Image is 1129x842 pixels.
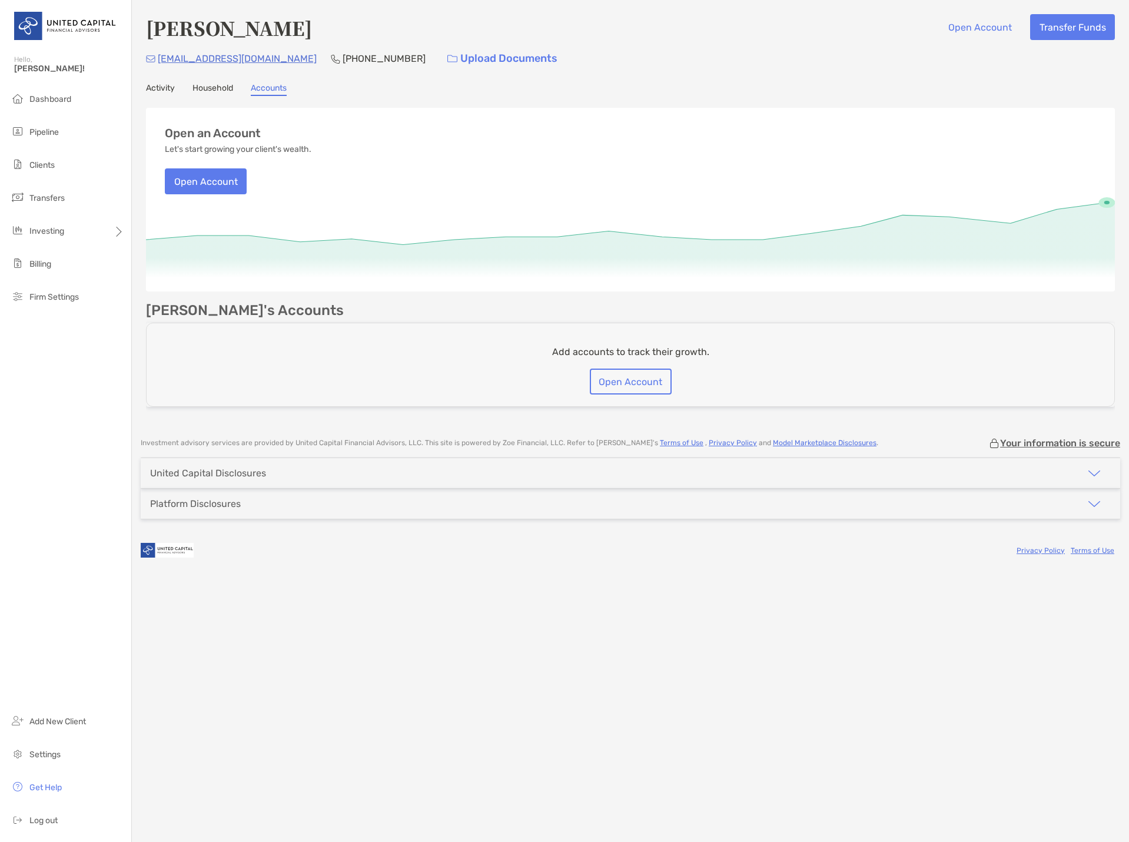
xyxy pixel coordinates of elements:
[11,124,25,138] img: pipeline icon
[29,226,64,236] span: Investing
[11,157,25,171] img: clients icon
[660,439,703,447] a: Terms of Use
[1017,546,1065,555] a: Privacy Policy
[29,94,71,104] span: Dashboard
[14,5,117,47] img: United Capital Logo
[11,780,25,794] img: get-help icon
[251,83,287,96] a: Accounts
[150,498,241,509] div: Platform Disclosures
[11,190,25,204] img: transfers icon
[29,717,86,727] span: Add New Client
[11,747,25,761] img: settings icon
[709,439,757,447] a: Privacy Policy
[331,54,340,64] img: Phone Icon
[150,468,266,479] div: United Capital Disclosures
[146,303,344,318] p: [PERSON_NAME]'s Accounts
[165,127,261,140] h3: Open an Account
[11,223,25,237] img: investing icon
[29,193,65,203] span: Transfers
[1087,466,1101,480] img: icon arrow
[141,537,194,563] img: company logo
[14,64,124,74] span: [PERSON_NAME]!
[146,55,155,62] img: Email Icon
[29,750,61,760] span: Settings
[552,344,709,359] p: Add accounts to track their growth.
[1071,546,1114,555] a: Terms of Use
[141,439,878,447] p: Investment advisory services are provided by United Capital Financial Advisors, LLC . This site i...
[11,813,25,827] img: logout icon
[192,83,233,96] a: Household
[29,816,58,826] span: Log out
[11,91,25,105] img: dashboard icon
[590,369,672,395] button: Open Account
[29,259,51,269] span: Billing
[165,168,247,194] button: Open Account
[447,55,457,63] img: button icon
[773,439,876,447] a: Model Marketplace Disclosures
[11,289,25,303] img: firm-settings icon
[29,783,62,793] span: Get Help
[146,14,312,41] h4: [PERSON_NAME]
[29,160,55,170] span: Clients
[29,127,59,137] span: Pipeline
[343,51,426,66] p: [PHONE_NUMBER]
[29,292,79,302] span: Firm Settings
[1087,497,1101,511] img: icon arrow
[939,14,1021,40] button: Open Account
[11,256,25,270] img: billing icon
[165,145,311,154] p: Let's start growing your client's wealth.
[440,46,565,71] a: Upload Documents
[1030,14,1115,40] button: Transfer Funds
[11,714,25,728] img: add_new_client icon
[158,51,317,66] p: [EMAIL_ADDRESS][DOMAIN_NAME]
[1000,437,1120,449] p: Your information is secure
[146,83,175,96] a: Activity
